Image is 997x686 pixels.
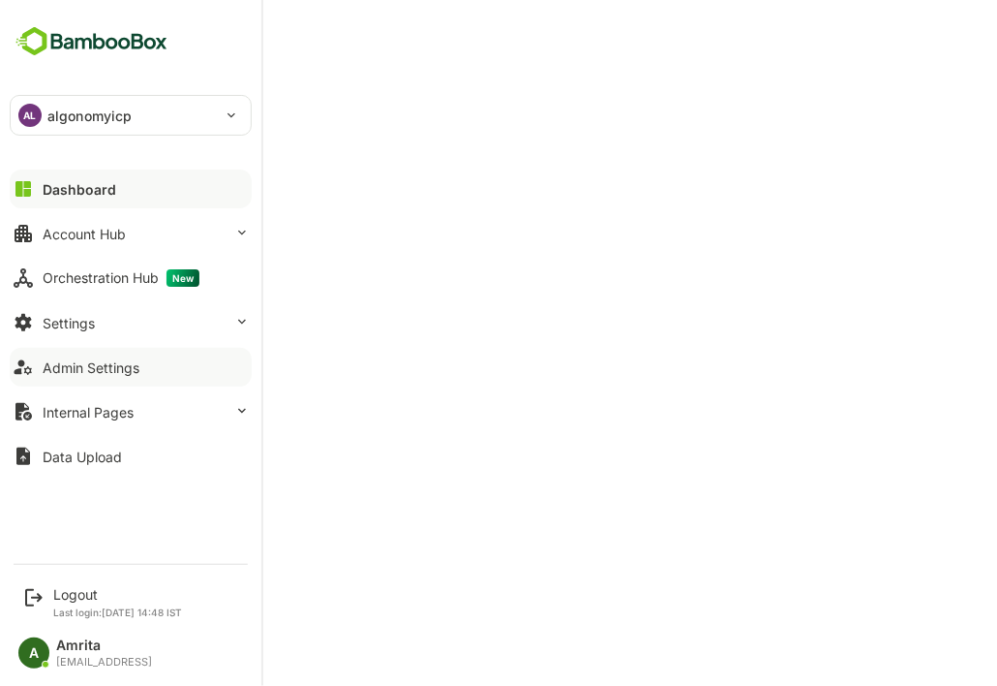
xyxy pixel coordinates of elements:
[53,607,182,618] p: Last login: [DATE] 14:48 IST
[53,586,182,603] div: Logout
[10,214,252,253] button: Account Hub
[43,315,95,331] div: Settings
[10,170,252,208] button: Dashboard
[43,269,199,287] div: Orchestration Hub
[11,96,251,135] div: ALalgonomyicp
[43,449,122,465] div: Data Upload
[10,303,252,342] button: Settings
[56,638,152,654] div: Amrita
[10,392,252,431] button: Internal Pages
[43,404,134,421] div: Internal Pages
[47,106,132,126] p: algonomyicp
[10,348,252,387] button: Admin Settings
[43,181,116,198] div: Dashboard
[56,656,152,669] div: [EMAIL_ADDRESS]
[10,23,173,60] img: BambooboxFullLogoMark.5f36c76dfaba33ec1ec1367b70bb1252.svg
[18,104,42,127] div: AL
[18,638,49,669] div: A
[10,437,252,476] button: Data Upload
[10,259,252,297] button: Orchestration HubNew
[166,269,199,287] span: New
[43,359,139,376] div: Admin Settings
[43,226,126,242] div: Account Hub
